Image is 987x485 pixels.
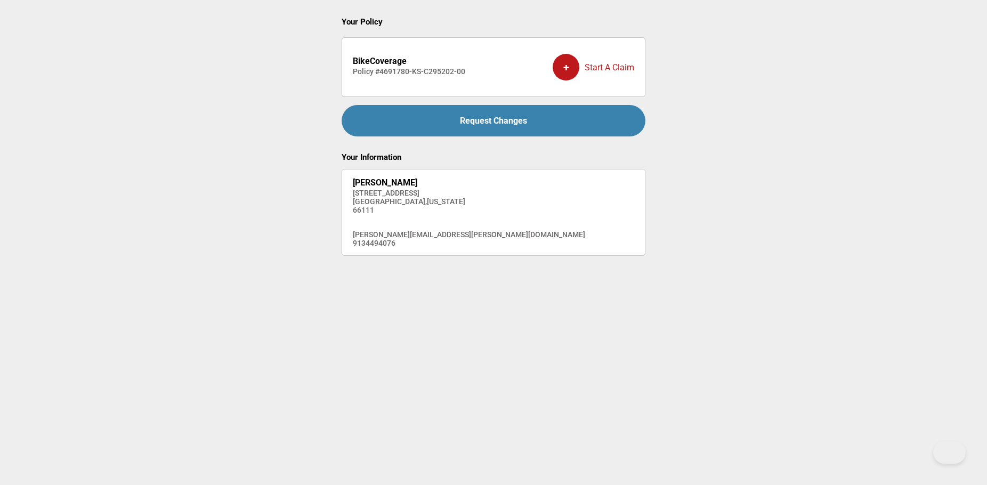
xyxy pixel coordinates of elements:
[353,230,585,239] h4: [PERSON_NAME][EMAIL_ADDRESS][PERSON_NAME][DOMAIN_NAME]
[353,67,465,76] h4: Policy # 4691780-KS-C295202-00
[353,177,417,188] strong: [PERSON_NAME]
[353,189,585,197] h4: [STREET_ADDRESS]
[342,152,645,162] h2: Your Information
[553,46,634,88] div: Start A Claim
[353,206,585,214] h4: 66111
[933,441,966,464] iframe: Toggle Customer Support
[342,17,645,27] h2: Your Policy
[342,105,645,136] a: Request Changes
[553,46,634,88] a: +Start A Claim
[353,56,407,66] strong: BikeCoverage
[553,54,579,80] div: +
[353,197,585,206] h4: [GEOGRAPHIC_DATA] , [US_STATE]
[353,239,585,247] h4: 9134494076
